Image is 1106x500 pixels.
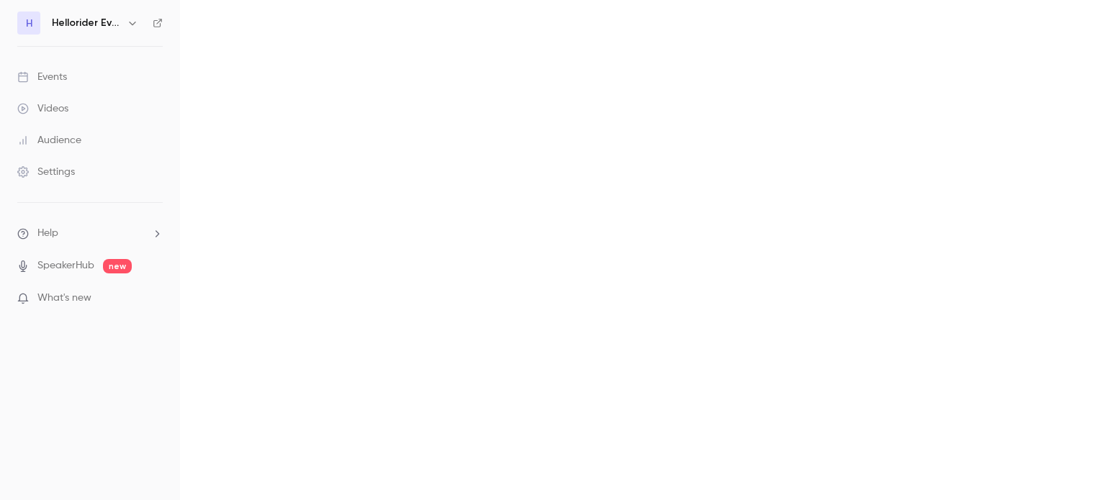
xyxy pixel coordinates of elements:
[37,226,58,241] span: Help
[37,258,94,273] a: SpeakerHub
[17,165,75,179] div: Settings
[17,226,163,241] li: help-dropdown-opener
[26,16,32,31] span: H
[17,70,67,84] div: Events
[103,259,132,273] span: new
[37,291,91,306] span: What's new
[17,133,81,147] div: Audience
[52,16,121,30] h6: Hellorider Events
[17,101,68,116] div: Videos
